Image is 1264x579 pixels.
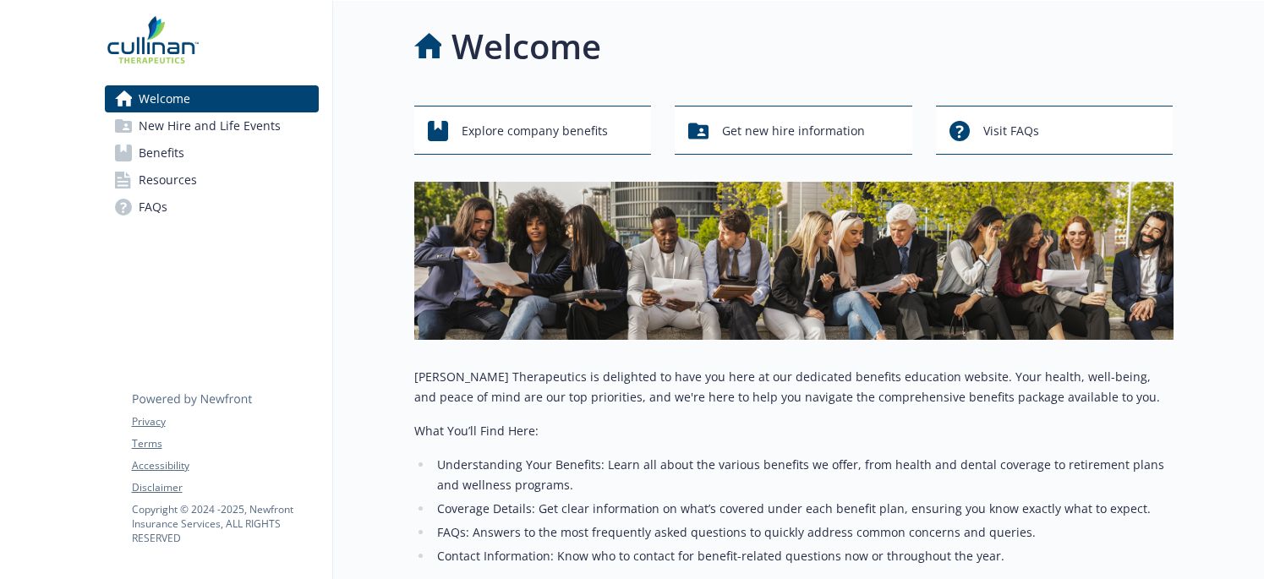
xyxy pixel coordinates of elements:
[462,115,608,147] span: Explore company benefits
[105,85,319,112] a: Welcome
[105,194,319,221] a: FAQs
[132,436,318,451] a: Terms
[414,106,652,155] button: Explore company benefits
[451,21,601,72] h1: Welcome
[433,522,1174,543] li: FAQs: Answers to the most frequently asked questions to quickly address common concerns and queries.
[105,112,319,139] a: New Hire and Life Events
[132,502,318,545] p: Copyright © 2024 - 2025 , Newfront Insurance Services, ALL RIGHTS RESERVED
[433,455,1174,495] li: Understanding Your Benefits: Learn all about the various benefits we offer, from health and denta...
[414,182,1174,340] img: overview page banner
[722,115,865,147] span: Get new hire information
[936,106,1174,155] button: Visit FAQs
[433,499,1174,519] li: Coverage Details: Get clear information on what’s covered under each benefit plan, ensuring you k...
[983,115,1039,147] span: Visit FAQs
[414,421,1174,441] p: What You’ll Find Here:
[139,139,184,167] span: Benefits
[139,85,190,112] span: Welcome
[139,112,281,139] span: New Hire and Life Events
[414,367,1174,407] p: [PERSON_NAME] Therapeutics is delighted to have you here at our dedicated benefits education webs...
[132,414,318,429] a: Privacy
[675,106,912,155] button: Get new hire information
[433,546,1174,566] li: Contact Information: Know who to contact for benefit-related questions now or throughout the year.
[139,167,197,194] span: Resources
[105,139,319,167] a: Benefits
[132,458,318,473] a: Accessibility
[132,480,318,495] a: Disclaimer
[139,194,167,221] span: FAQs
[105,167,319,194] a: Resources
